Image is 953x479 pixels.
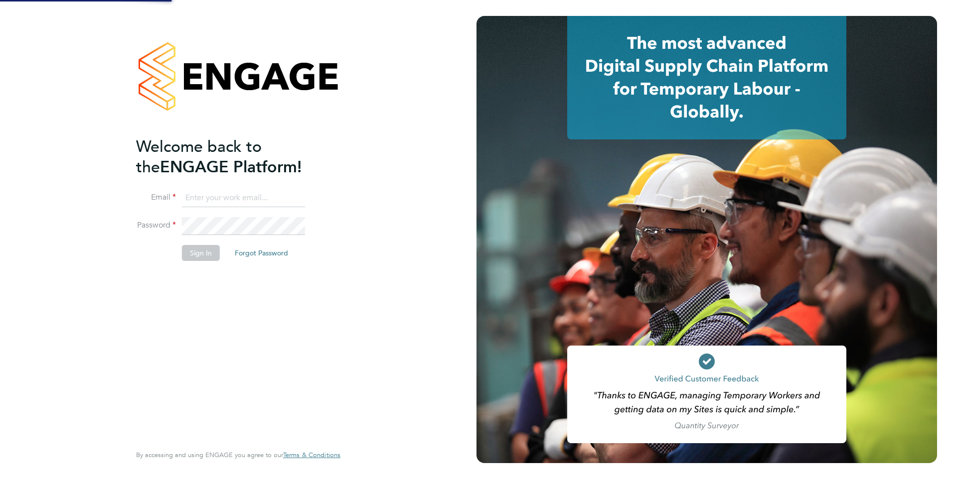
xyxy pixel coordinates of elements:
h2: ENGAGE Platform! [136,136,330,177]
input: Enter your work email... [182,189,305,207]
a: Terms & Conditions [283,451,340,459]
label: Password [136,220,176,231]
span: By accessing and using ENGAGE you agree to our [136,451,340,459]
span: Welcome back to the [136,137,262,177]
button: Forgot Password [227,245,296,261]
label: Email [136,192,176,203]
button: Sign In [182,245,220,261]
